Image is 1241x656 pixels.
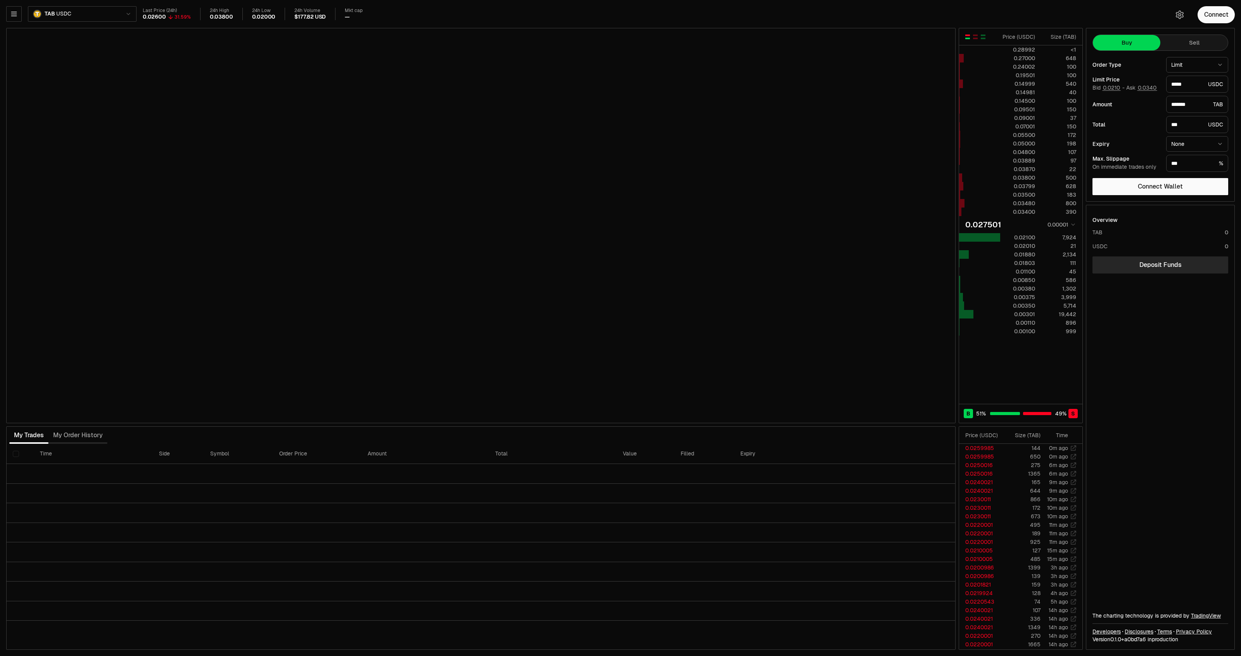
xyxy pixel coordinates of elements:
div: 390 [1042,208,1076,216]
td: 0.0219924 [959,589,1004,597]
td: 485 [1004,555,1041,563]
div: 100 [1042,71,1076,79]
div: 3,999 [1042,293,1076,301]
td: 0.0230011 [959,504,1004,512]
time: 10m ago [1047,513,1068,520]
td: 1665 [1004,640,1041,649]
td: 0.0230011 [959,495,1004,504]
div: USDC [1166,76,1228,93]
div: The charting technology is provided by [1092,612,1228,620]
button: 0.0210 [1102,85,1121,91]
td: 128 [1004,589,1041,597]
th: Amount [361,444,489,464]
th: Side [153,444,204,464]
div: 0.00110 [1001,319,1035,327]
div: 1,302 [1042,285,1076,293]
time: 3h ago [1051,573,1068,580]
div: On immediate trades only [1092,164,1160,171]
td: 866 [1004,495,1041,504]
div: TAB [1166,96,1228,113]
td: 650 [1004,452,1041,461]
div: 107 [1042,148,1076,156]
div: 586 [1042,276,1076,284]
div: 0.14500 [1001,97,1035,105]
time: 4h ago [1051,590,1068,597]
div: 0.00380 [1001,285,1035,293]
time: 5h ago [1051,598,1068,605]
div: % [1166,155,1228,172]
div: 172 [1042,131,1076,139]
time: 14h ago [1049,615,1068,622]
td: 336 [1004,614,1041,623]
span: S [1071,410,1075,417]
th: Filled [674,444,734,464]
td: 0.0259985 [959,452,1004,461]
time: 14h ago [1049,607,1068,614]
td: 275 [1004,461,1041,469]
div: 0.03889 [1001,157,1035,164]
th: Expiry [734,444,849,464]
td: 0.0240021 [959,606,1004,614]
div: Size ( TAB ) [1010,431,1041,439]
time: 11m ago [1049,521,1068,528]
time: 3h ago [1051,581,1068,588]
div: 0.03400 [1001,208,1035,216]
div: 21 [1042,242,1076,250]
td: 0.0201821 [959,580,1004,589]
div: 0.02100 [1001,234,1035,241]
time: 15m ago [1047,547,1068,554]
button: 0.0340 [1137,85,1157,91]
td: 0.0240021 [959,478,1004,486]
div: 0.02600 [143,14,166,21]
div: 0.01803 [1001,259,1035,267]
td: 1349 [1004,623,1041,632]
div: 0 [1225,242,1228,250]
a: Terms [1157,628,1172,635]
div: 0.027501 [965,219,1001,230]
div: 40 [1042,88,1076,96]
div: 198 [1042,140,1076,147]
div: Order Type [1092,62,1160,68]
div: 0.02000 [252,14,276,21]
time: 6m ago [1049,470,1068,477]
button: Show Sell Orders Only [972,34,978,40]
td: 172 [1004,504,1041,512]
time: 6m ago [1049,462,1068,469]
a: TradingView [1191,612,1221,619]
button: My Order History [48,428,107,443]
td: 0.0220543 [959,597,1004,606]
div: 0.03500 [1001,191,1035,199]
div: Total [1092,122,1160,127]
div: 0.05000 [1001,140,1035,147]
td: 270 [1004,632,1041,640]
div: 19,442 [1042,310,1076,318]
time: 11m ago [1049,530,1068,537]
div: 628 [1042,182,1076,190]
div: Limit Price [1092,77,1160,82]
button: Show Buy Orders Only [980,34,986,40]
div: Max. Slippage [1092,156,1160,161]
td: 1399 [1004,563,1041,572]
span: 51 % [976,410,986,417]
span: Bid - [1092,85,1125,92]
div: 0.00350 [1001,302,1035,310]
div: 0.03870 [1001,165,1035,173]
div: Version 0.1.0 + in production [1092,635,1228,643]
div: 31.59% [175,14,191,20]
button: Select all [13,451,19,457]
div: 150 [1042,123,1076,130]
iframe: Financial Chart [7,28,955,423]
span: Ask [1126,85,1157,92]
div: — [345,14,350,21]
time: 3h ago [1051,564,1068,571]
button: 0.00001 [1045,220,1076,229]
div: 7,924 [1042,234,1076,241]
button: Connect [1198,6,1235,23]
div: USDC [1166,116,1228,133]
time: 14h ago [1049,624,1068,631]
div: Price ( USDC ) [1001,33,1035,41]
div: Price ( USDC ) [965,431,1004,439]
div: Expiry [1092,141,1160,147]
div: 0.03800 [1001,174,1035,182]
div: 0.27000 [1001,54,1035,62]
